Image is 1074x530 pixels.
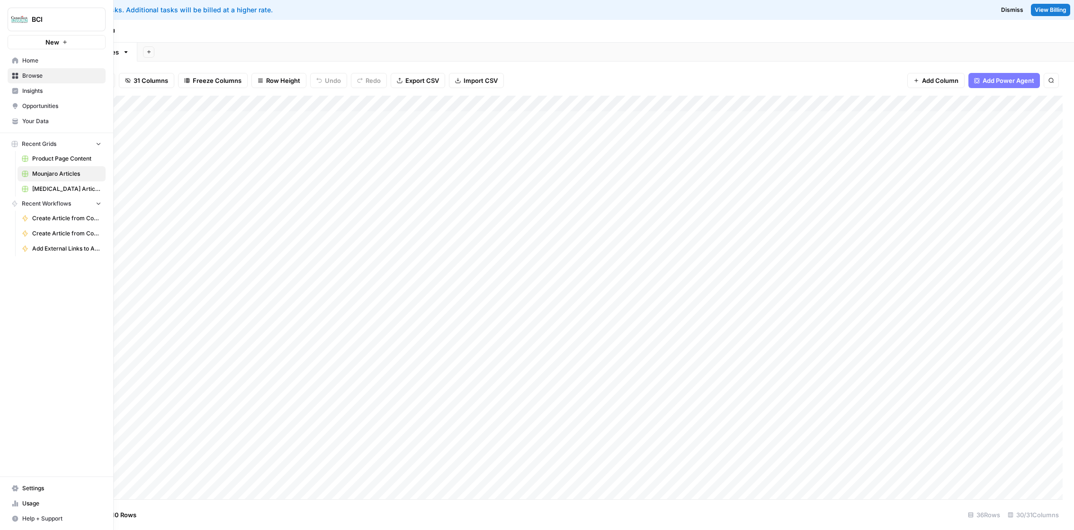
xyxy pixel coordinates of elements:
a: Insights [8,83,106,99]
span: Add Power Agent [983,76,1034,85]
span: Create Article from Content Brief - [MEDICAL_DATA] [32,214,101,223]
div: You've used your included tasks. Additional tasks will be billed at a higher rate. [8,5,633,15]
a: Create Article from Content Brief - [MEDICAL_DATA] [18,211,106,226]
button: Row Height [251,73,306,88]
a: Usage [8,496,106,511]
a: Settings [8,481,106,496]
span: Undo [325,76,341,85]
span: Help + Support [22,514,101,523]
a: Home [8,53,106,68]
span: Add 10 Rows [98,510,136,520]
span: Freeze Columns [193,76,242,85]
span: 31 Columns [134,76,168,85]
span: Settings [22,484,101,493]
span: Add Column [922,76,958,85]
a: Mounjaro Articles [18,166,106,181]
button: Dismiss [997,4,1027,16]
a: Your Data [8,114,106,129]
button: Import CSV [449,73,504,88]
button: New [8,35,106,49]
span: Import CSV [464,76,498,85]
a: View Billing [1031,4,1070,16]
span: Row Height [266,76,300,85]
a: Product Page Content [18,151,106,166]
span: Home [22,56,101,65]
button: 31 Columns [119,73,174,88]
button: Workspace: BCI [8,8,106,31]
button: Export CSV [391,73,445,88]
button: Recent Workflows [8,197,106,211]
button: Recent Grids [8,137,106,151]
a: Add External Links to Article [18,241,106,256]
span: [MEDICAL_DATA] Articles [32,185,101,193]
span: BCI [32,15,89,24]
span: Recent Grids [22,140,56,148]
div: 36 Rows [964,507,1004,522]
span: Product Page Content [32,154,101,163]
span: New [45,37,59,47]
span: Mounjaro Articles [32,170,101,178]
span: Redo [366,76,381,85]
span: Opportunities [22,102,101,110]
span: Export CSV [405,76,439,85]
span: Browse [22,72,101,80]
a: Browse [8,68,106,83]
button: Add Power Agent [968,73,1040,88]
button: Freeze Columns [178,73,248,88]
button: Redo [351,73,387,88]
div: 30/31 Columns [1004,507,1063,522]
a: Opportunities [8,99,106,114]
span: Dismiss [1001,6,1023,14]
span: Your Data [22,117,101,126]
a: Create Article from Content Brief - [PERSON_NAME] [18,226,106,241]
img: BCI Logo [11,11,28,28]
span: Create Article from Content Brief - [PERSON_NAME] [32,229,101,238]
button: Help + Support [8,511,106,526]
button: Undo [310,73,347,88]
span: Usage [22,499,101,508]
span: View Billing [1035,6,1066,14]
button: Add Column [907,73,965,88]
span: Recent Workflows [22,199,71,208]
a: [MEDICAL_DATA] Articles [18,181,106,197]
span: Insights [22,87,101,95]
span: Add External Links to Article [32,244,101,253]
